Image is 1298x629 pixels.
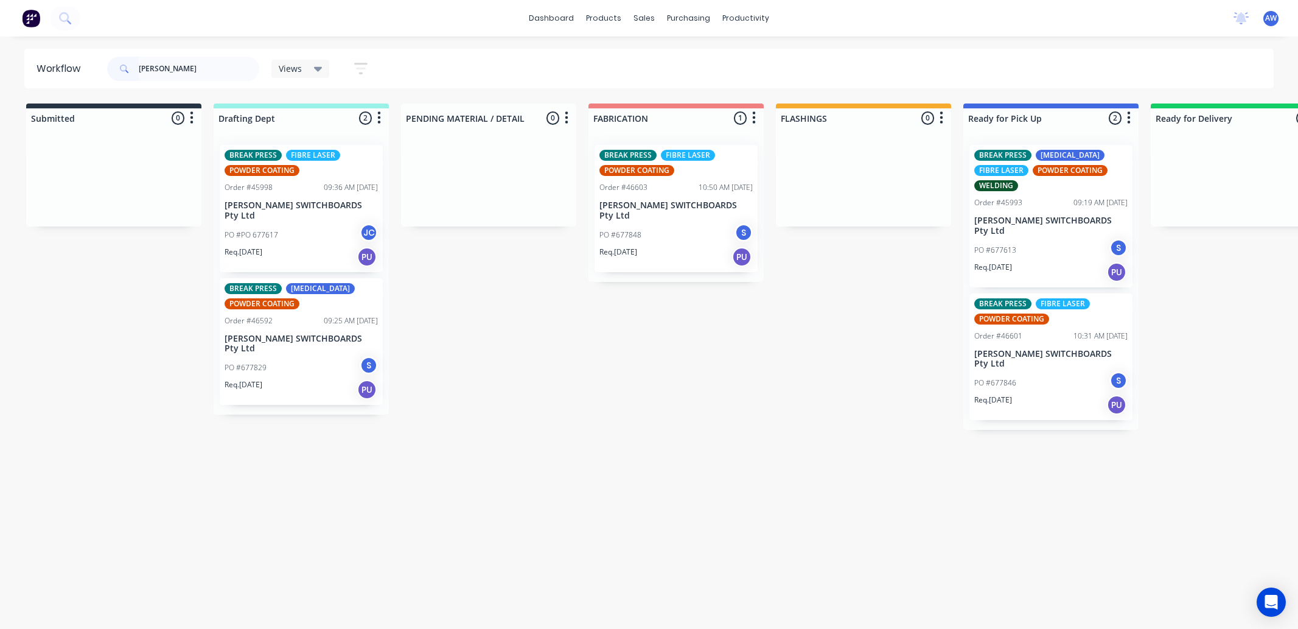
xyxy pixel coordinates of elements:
div: POWDER COATING [974,314,1049,325]
div: PU [357,247,377,267]
div: POWDER COATING [599,165,674,176]
p: Req. [DATE] [599,247,637,258]
p: PO #PO 677617 [225,230,278,241]
div: PU [1107,262,1126,282]
div: productivity [716,9,775,27]
div: BREAK PRESS [974,150,1031,161]
p: PO #677613 [974,245,1016,256]
div: 09:19 AM [DATE] [1073,197,1128,208]
p: [PERSON_NAME] SWITCHBOARDS Pty Ltd [225,334,378,354]
div: PU [732,247,752,267]
div: BREAK PRESS [225,283,282,294]
div: BREAK PRESS [225,150,282,161]
p: [PERSON_NAME] SWITCHBOARDS Pty Ltd [599,200,753,221]
div: 09:25 AM [DATE] [324,315,378,326]
p: Req. [DATE] [974,395,1012,406]
div: FIBRE LASER [1036,298,1090,309]
div: sales [627,9,661,27]
div: BREAK PRESS[MEDICAL_DATA]POWDER COATINGOrder #4659209:25 AM [DATE][PERSON_NAME] SWITCHBOARDS Pty ... [220,278,383,406]
div: S [1109,239,1128,257]
input: Search for orders... [139,57,259,81]
div: POWDER COATING [225,165,299,176]
span: Views [279,62,302,75]
div: POWDER COATING [225,298,299,309]
div: products [580,9,627,27]
div: Open Intercom Messenger [1257,588,1286,617]
div: FIBRE LASER [974,165,1028,176]
div: FIBRE LASER [286,150,340,161]
div: BREAK PRESSFIBRE LASERPOWDER COATINGOrder #4599809:36 AM [DATE][PERSON_NAME] SWITCHBOARDS Pty Ltd... [220,145,383,272]
div: 10:31 AM [DATE] [1073,331,1128,342]
div: JC [360,223,378,242]
div: PU [1107,395,1126,415]
span: AW [1265,13,1277,24]
div: BREAK PRESS[MEDICAL_DATA]FIBRE LASERPOWDER COATINGWELDINGOrder #4599309:19 AM [DATE][PERSON_NAME]... [969,145,1132,287]
div: [MEDICAL_DATA] [286,283,355,294]
div: Order #46603 [599,182,647,193]
div: 10:50 AM [DATE] [699,182,753,193]
div: [MEDICAL_DATA] [1036,150,1104,161]
div: S [360,356,378,374]
p: Req. [DATE] [974,262,1012,273]
p: PO #677829 [225,362,267,373]
div: 09:36 AM [DATE] [324,182,378,193]
a: dashboard [523,9,580,27]
div: FIBRE LASER [661,150,715,161]
div: Order #46601 [974,331,1022,342]
div: purchasing [661,9,716,27]
p: [PERSON_NAME] SWITCHBOARDS Pty Ltd [225,200,378,221]
div: BREAK PRESS [974,298,1031,309]
p: Req. [DATE] [225,379,262,390]
p: PO #677846 [974,378,1016,388]
div: BREAK PRESS [599,150,657,161]
div: WELDING [974,180,1018,191]
img: Factory [22,9,40,27]
div: S [734,223,753,242]
p: PO #677848 [599,230,641,241]
div: BREAK PRESSFIBRE LASERPOWDER COATINGOrder #4660310:50 AM [DATE][PERSON_NAME] SWITCHBOARDS Pty Ltd... [595,145,758,272]
div: POWDER COATING [1033,165,1108,176]
p: [PERSON_NAME] SWITCHBOARDS Pty Ltd [974,216,1128,236]
div: Order #45993 [974,197,1022,208]
p: [PERSON_NAME] SWITCHBOARDS Pty Ltd [974,349,1128,370]
div: S [1109,371,1128,390]
div: Workflow [37,61,86,76]
div: BREAK PRESSFIBRE LASERPOWDER COATINGOrder #4660110:31 AM [DATE][PERSON_NAME] SWITCHBOARDS Pty Ltd... [969,293,1132,421]
div: PU [357,380,377,399]
div: Order #46592 [225,315,273,326]
p: Req. [DATE] [225,247,262,258]
div: Order #45998 [225,182,273,193]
